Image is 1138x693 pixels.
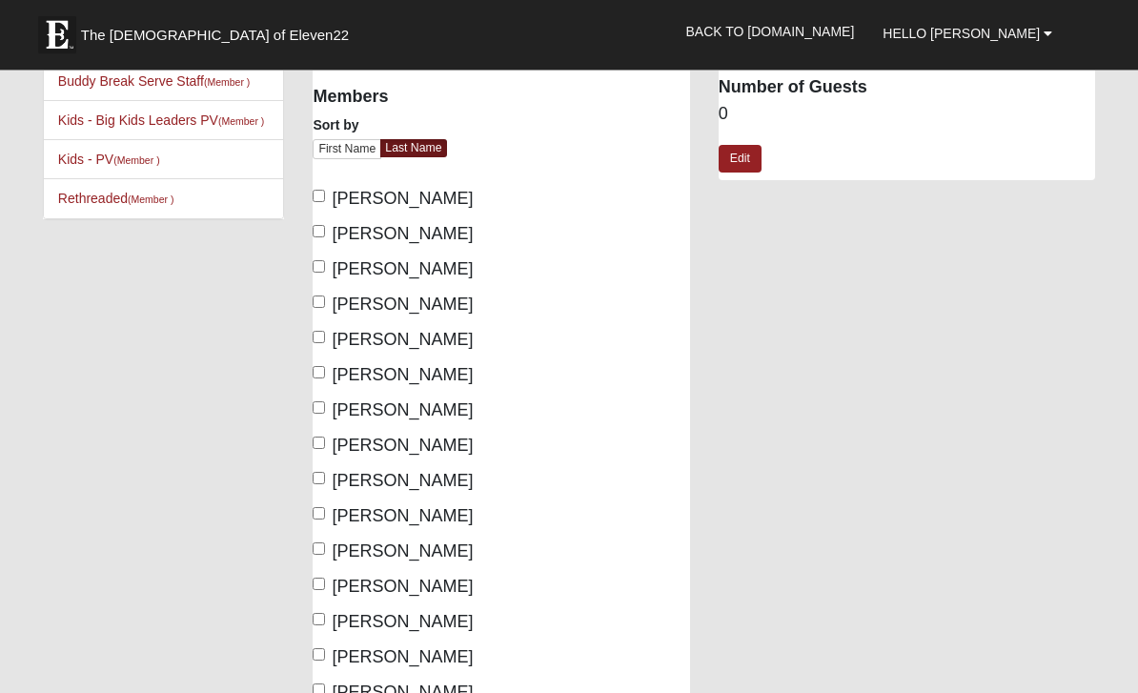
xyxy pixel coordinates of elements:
input: [PERSON_NAME] [313,614,325,626]
img: Eleven22 logo [38,16,76,54]
input: [PERSON_NAME] [313,226,325,238]
span: [PERSON_NAME] [332,331,473,350]
span: [PERSON_NAME] [332,190,473,209]
span: [PERSON_NAME] [332,225,473,244]
input: [PERSON_NAME] [313,261,325,274]
input: [PERSON_NAME] [313,332,325,344]
input: [PERSON_NAME] [313,649,325,662]
span: [PERSON_NAME] [332,472,473,491]
a: Kids - Big Kids Leaders PV(Member ) [58,113,265,129]
small: (Member ) [128,194,173,206]
input: [PERSON_NAME] [313,543,325,556]
span: [PERSON_NAME] [332,260,473,279]
a: Buddy Break Serve Staff(Member ) [58,74,250,90]
span: [PERSON_NAME] [332,578,473,597]
a: The [DEMOGRAPHIC_DATA] of Eleven22 [29,7,410,54]
a: First Name [313,140,381,160]
a: Back to [DOMAIN_NAME] [671,8,868,55]
input: [PERSON_NAME] [313,508,325,520]
input: [PERSON_NAME] [313,473,325,485]
label: Sort by [313,116,358,135]
small: (Member ) [113,155,159,167]
span: [PERSON_NAME] [332,401,473,420]
input: [PERSON_NAME] [313,191,325,203]
span: [PERSON_NAME] [332,648,473,667]
a: Edit [719,146,762,173]
input: [PERSON_NAME] [313,367,325,379]
input: [PERSON_NAME] [313,402,325,415]
a: Last Name [380,140,446,158]
dt: Number of Guests [719,76,1095,101]
input: [PERSON_NAME] [313,296,325,309]
h4: Members [313,88,487,109]
a: Kids - PV(Member ) [58,153,160,168]
small: (Member ) [204,77,250,89]
dd: 0 [719,103,1095,128]
a: Hello [PERSON_NAME] [868,10,1067,57]
span: The [DEMOGRAPHIC_DATA] of Eleven22 [81,26,349,45]
input: [PERSON_NAME] [313,579,325,591]
span: [PERSON_NAME] [332,507,473,526]
a: Rethreaded(Member ) [58,192,174,207]
span: [PERSON_NAME] [332,437,473,456]
span: [PERSON_NAME] [332,613,473,632]
small: (Member ) [218,116,264,128]
span: [PERSON_NAME] [332,296,473,315]
input: [PERSON_NAME] [313,438,325,450]
span: [PERSON_NAME] [332,542,473,561]
span: Hello [PERSON_NAME] [883,26,1040,41]
span: [PERSON_NAME] [332,366,473,385]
